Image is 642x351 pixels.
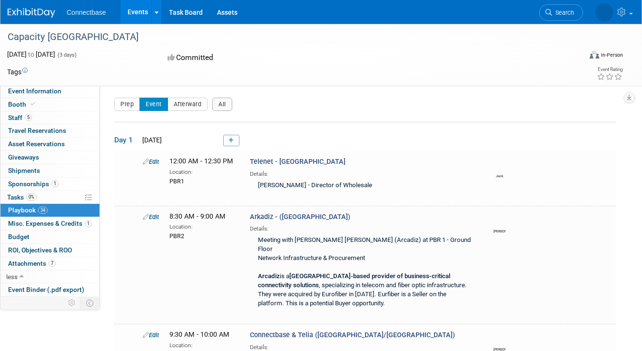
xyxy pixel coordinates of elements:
img: John Giblin [494,214,507,228]
div: Capacity [GEOGRAPHIC_DATA] [4,29,571,46]
span: Tasks [7,193,37,201]
span: 1 [85,220,92,227]
span: 8:30 AM - 9:00 AM [169,212,226,221]
div: Details: [250,222,477,233]
a: Giveaways [0,151,99,164]
span: Staff [8,114,32,121]
span: Arkadiz - ([GEOGRAPHIC_DATA]) [250,213,350,221]
span: 0% [26,193,37,201]
span: Misc. Expenses & Credits [8,220,92,227]
span: Sponsorships [8,180,59,188]
span: Search [552,9,574,16]
a: Playbook34 [0,204,99,217]
div: Event Rating [597,67,622,72]
span: Budget [8,233,30,241]
div: [PERSON_NAME] - Director of Wholesale [250,178,477,194]
span: [DATE] [139,136,162,144]
a: Edit [143,331,159,339]
a: Event Information [0,85,99,98]
span: 9:30 AM - 10:00 AM [169,331,229,339]
span: Attachments [8,260,56,267]
div: Location: [169,167,236,176]
td: Tags [7,67,28,77]
span: ROI, Objectives & ROO [8,246,72,254]
div: Location: [169,340,236,350]
span: Connectbase [67,9,106,16]
img: Format-Inperson.png [590,51,599,59]
a: Sponsorships1 [0,178,99,191]
div: Jack Davey [494,172,505,179]
img: Jack Davey [494,159,507,172]
span: Event Information [8,87,61,95]
button: Prep [114,98,140,111]
a: Asset Reservations [0,138,99,150]
a: Booth [0,98,99,111]
span: 5 [25,114,32,121]
button: All [212,98,232,111]
div: John Giblin [494,228,505,234]
span: (3 days) [57,52,77,58]
a: Search [539,4,583,21]
div: Event Format [532,50,623,64]
span: Event Binder (.pdf export) [8,286,84,293]
a: Staff5 [0,111,99,124]
a: Travel Reservations [0,124,99,137]
span: Playbook [8,206,48,214]
div: Committed [165,50,360,66]
div: Location: [169,221,236,231]
span: Giveaways [8,153,39,161]
img: ExhibitDay [8,8,55,18]
span: 12:00 AM - 12:30 PM [169,157,233,165]
a: Event Binder (.pdf export) [0,283,99,296]
span: Travel Reservations [8,127,66,134]
span: Shipments [8,167,40,174]
a: Shipments [0,164,99,177]
span: Telenet - [GEOGRAPHIC_DATA] [250,158,346,166]
a: ROI, Objectives & ROO [0,244,99,257]
div: PBR2 [169,231,236,241]
button: Event [139,98,168,111]
span: less [6,273,18,281]
span: 7 [49,260,56,267]
a: Budget [0,231,99,243]
span: Connectbase & Telia ([GEOGRAPHIC_DATA]/[GEOGRAPHIC_DATA]) [250,331,455,339]
div: In-Person [601,51,623,59]
span: 34 [38,207,48,214]
div: Meeting with [PERSON_NAME] [PERSON_NAME] (Arcadiz) at PBR 1 - Ground Floor Network Infrastructure... [250,233,477,312]
a: Attachments7 [0,257,99,270]
span: 1 [51,180,59,187]
button: Afterward [168,98,208,111]
span: Day 1 [114,135,138,145]
span: [DATE] [DATE] [7,50,55,58]
td: Personalize Event Tab Strip [64,297,80,309]
div: PBR1 [169,176,236,186]
a: Misc. Expenses & Credits1 [0,217,99,230]
span: Asset Reservations [8,140,65,148]
td: Toggle Event Tabs [80,297,100,309]
span: to [27,50,36,58]
a: Tasks0% [0,191,99,204]
div: Details: [250,167,477,178]
a: less [0,271,99,283]
a: Edit [143,158,159,165]
img: John Giblin [494,332,507,346]
span: Booth [8,100,37,108]
b: [GEOGRAPHIC_DATA]-based provider of business-critical connectivity solutions [258,272,450,289]
i: Booth reservation complete [30,101,35,107]
img: John Giblin [595,3,613,21]
a: Edit [143,213,159,221]
b: Arcadiz [258,272,280,280]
